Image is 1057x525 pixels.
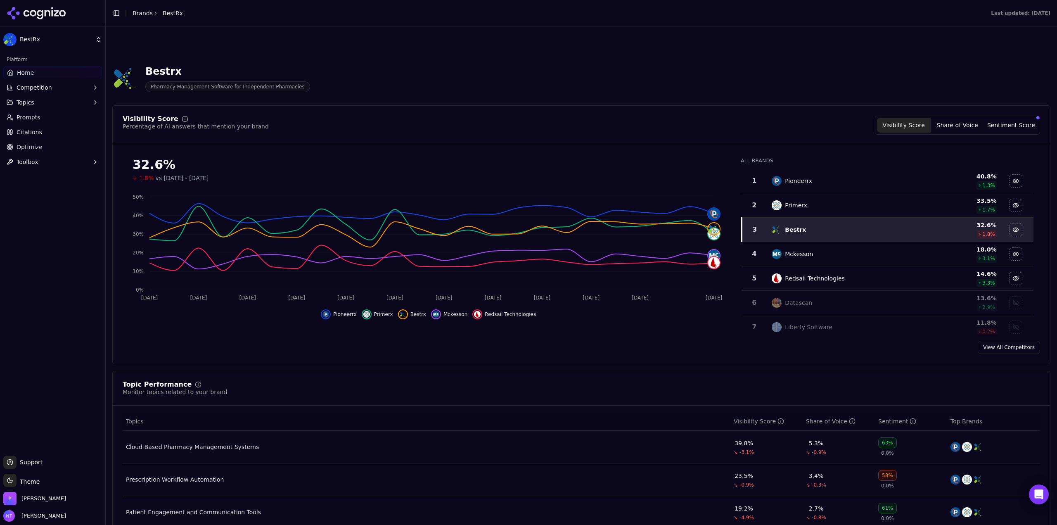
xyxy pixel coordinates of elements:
[984,118,1038,133] button: Sentiment Score
[431,309,467,319] button: Hide mckesson data
[745,176,763,186] div: 1
[877,118,931,133] button: Visibility Score
[982,207,995,213] span: 1.7 %
[133,250,144,256] tspan: 20%
[809,472,824,480] div: 3.4%
[18,512,66,520] span: [PERSON_NAME]
[3,81,102,94] button: Competition
[3,510,15,522] img: Nate Tower
[878,503,897,513] div: 61%
[133,157,724,172] div: 32.6%
[17,143,43,151] span: Optimize
[920,221,997,229] div: 32.6 %
[745,322,763,332] div: 7
[123,412,730,431] th: Topics
[947,412,1040,431] th: Top Brands
[772,249,782,259] img: mckesson
[881,482,894,489] span: 0.0%
[485,295,502,301] tspan: [DATE]
[433,311,439,318] img: mckesson
[742,315,1033,340] tr: 7liberty softwareLiberty Software11.8%0.2%Show liberty software data
[785,274,845,283] div: Redsail Technologies
[126,508,261,516] a: Patient Engagement and Communication Tools
[920,245,997,254] div: 18.0 %
[734,417,784,425] div: Visibility Score
[950,417,982,425] span: Top Brands
[982,182,995,189] span: 1.3 %
[139,174,154,182] span: 1.8%
[3,96,102,109] button: Topics
[472,309,536,319] button: Hide redsail technologies data
[708,208,720,220] img: pioneerrx
[156,174,209,182] span: vs [DATE] - [DATE]
[706,295,723,301] tspan: [DATE]
[931,118,984,133] button: Share of Voice
[333,311,356,318] span: Pioneerrx
[239,295,256,301] tspan: [DATE]
[1009,247,1022,261] button: Hide mckesson data
[133,10,153,17] a: Brands
[374,311,393,318] span: Primerx
[812,449,826,456] span: -0.9%
[812,514,826,521] span: -0.8%
[950,475,960,485] img: pioneerrx
[1009,272,1022,285] button: Hide redsail technologies data
[745,249,763,259] div: 4
[742,193,1033,218] tr: 2primerxPrimerx33.5%1.7%Hide primerx data
[126,475,224,484] a: Prescription Workflow Automation
[742,291,1033,315] tr: 6datascanDatascan13.6%2.9%Show datascan data
[133,9,183,17] nav: breadcrumb
[974,507,984,517] img: bestrx
[3,53,102,66] div: Platform
[785,177,812,185] div: Pioneerrx
[17,83,52,92] span: Competition
[878,470,897,481] div: 58%
[982,280,995,286] span: 3.3 %
[772,225,782,235] img: bestrx
[735,472,753,480] div: 23.5%
[735,504,753,513] div: 19.2%
[534,295,551,301] tspan: [DATE]
[1009,174,1022,188] button: Hide pioneerrx data
[809,504,824,513] div: 2.7%
[17,128,42,136] span: Citations
[881,450,894,456] span: 0.0%
[708,223,720,235] img: bestrx
[1009,223,1022,236] button: Hide bestrx data
[806,514,810,521] span: ↘
[3,155,102,169] button: Toolbox
[809,439,824,447] div: 5.3%
[1009,199,1022,212] button: Hide primerx data
[875,412,947,431] th: sentiment
[1009,321,1022,334] button: Show liberty software data
[739,482,754,488] span: -0.9%
[126,417,144,425] span: Topics
[878,437,897,448] div: 63%
[742,169,1033,193] tr: 1pioneerrxPioneerrx40.8%1.3%Hide pioneerrx data
[734,514,738,521] span: ↘
[136,287,144,293] tspan: 0%
[708,257,720,268] img: redsail technologies
[742,266,1033,291] tr: 5redsail technologiesRedsail Technologies14.6%3.3%Hide redsail technologies data
[785,323,832,331] div: Liberty Software
[772,273,782,283] img: redsail technologies
[141,295,158,301] tspan: [DATE]
[962,475,972,485] img: primerx
[982,328,995,335] span: 0.2 %
[362,309,393,319] button: Hide primerx data
[17,158,38,166] span: Toolbox
[3,140,102,154] a: Optimize
[112,65,139,92] img: BestRx
[3,126,102,139] a: Citations
[742,218,1033,242] tr: 3bestrxBestrx32.6%1.8%Hide bestrx data
[962,442,972,452] img: primerx
[806,417,856,425] div: Share of Voice
[190,295,207,301] tspan: [DATE]
[991,10,1050,17] div: Last updated: [DATE]
[772,176,782,186] img: pioneerrx
[772,200,782,210] img: primerx
[126,443,259,451] a: Cloud-Based Pharmacy Management Systems
[978,341,1040,354] a: View All Competitors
